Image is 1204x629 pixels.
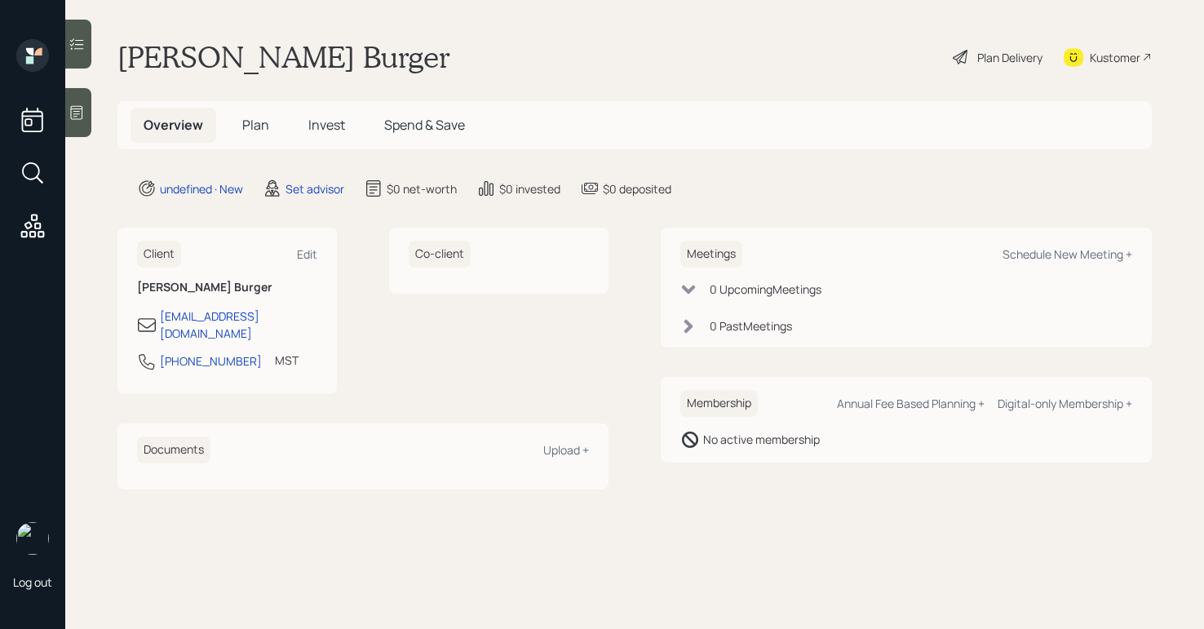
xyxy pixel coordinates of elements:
div: 0 Upcoming Meeting s [710,281,821,298]
div: Upload + [543,442,589,458]
div: Annual Fee Based Planning + [837,396,985,411]
div: $0 invested [499,180,560,197]
h6: Documents [137,436,210,463]
div: Schedule New Meeting + [1003,246,1132,262]
h6: [PERSON_NAME] Burger [137,281,317,295]
div: [EMAIL_ADDRESS][DOMAIN_NAME] [160,308,317,342]
div: Plan Delivery [977,49,1042,66]
div: Kustomer [1090,49,1140,66]
h6: Client [137,241,181,268]
h6: Co-client [409,241,471,268]
h6: Membership [680,390,758,417]
div: MST [275,352,299,369]
div: 0 Past Meeting s [710,317,792,334]
div: Set advisor [286,180,344,197]
div: $0 net-worth [387,180,457,197]
img: aleksandra-headshot.png [16,522,49,555]
div: [PHONE_NUMBER] [160,352,262,370]
span: Spend & Save [384,116,465,134]
div: undefined · New [160,180,243,197]
div: Digital-only Membership + [998,396,1132,411]
div: No active membership [703,431,820,448]
span: Invest [308,116,345,134]
h6: Meetings [680,241,742,268]
div: $0 deposited [603,180,671,197]
span: Plan [242,116,269,134]
h1: [PERSON_NAME] Burger [117,39,450,75]
div: Log out [13,574,52,590]
div: Edit [297,246,317,262]
span: Overview [144,116,203,134]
